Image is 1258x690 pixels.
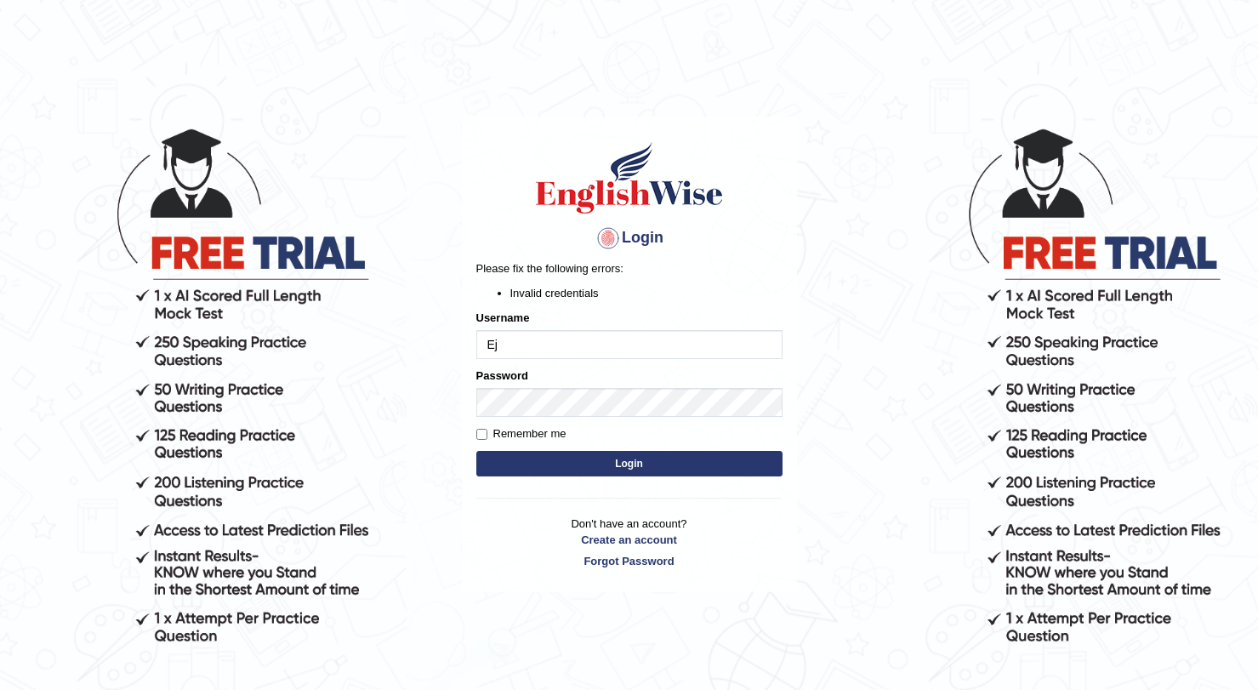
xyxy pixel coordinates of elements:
p: Please fix the following errors: [476,260,783,277]
p: Don't have an account? [476,516,783,568]
input: Remember me [476,429,487,440]
a: Create an account [476,532,783,548]
label: Username [476,310,530,326]
img: Logo of English Wise sign in for intelligent practice with AI [532,140,726,216]
h4: Login [476,225,783,252]
label: Password [476,368,528,384]
li: Invalid credentials [510,285,783,301]
button: Login [476,451,783,476]
label: Remember me [476,425,566,442]
a: Forgot Password [476,553,783,569]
